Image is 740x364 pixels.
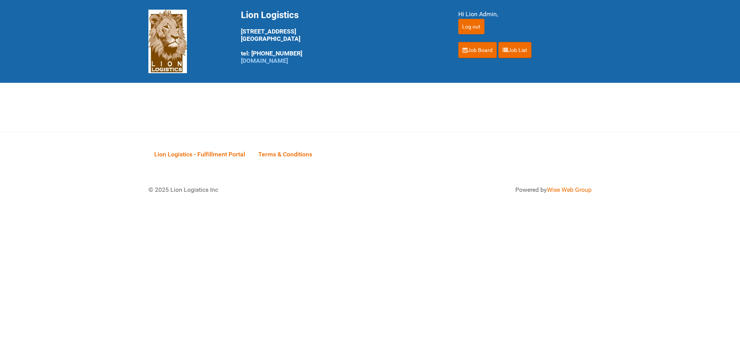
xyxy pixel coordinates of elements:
span: Lion Logistics - Fulfillment Portal [154,151,245,158]
a: Wise Web Group [547,186,592,193]
a: Terms & Conditions [252,142,318,166]
span: Lion Logistics [241,10,299,20]
a: Job Board [458,42,497,58]
a: [DOMAIN_NAME] [241,57,288,64]
div: Powered by [380,185,592,195]
a: Lion Logistics [148,37,187,45]
a: Job List [498,42,531,58]
span: Terms & Conditions [258,151,312,158]
img: Lion Logistics [148,10,187,73]
input: Log out [458,19,484,34]
div: [STREET_ADDRESS] [GEOGRAPHIC_DATA] tel: [PHONE_NUMBER] [241,10,439,64]
div: © 2025 Lion Logistics Inc [143,179,366,200]
div: Hi Lion Admin, [458,10,592,19]
a: Lion Logistics - Fulfillment Portal [148,142,251,166]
